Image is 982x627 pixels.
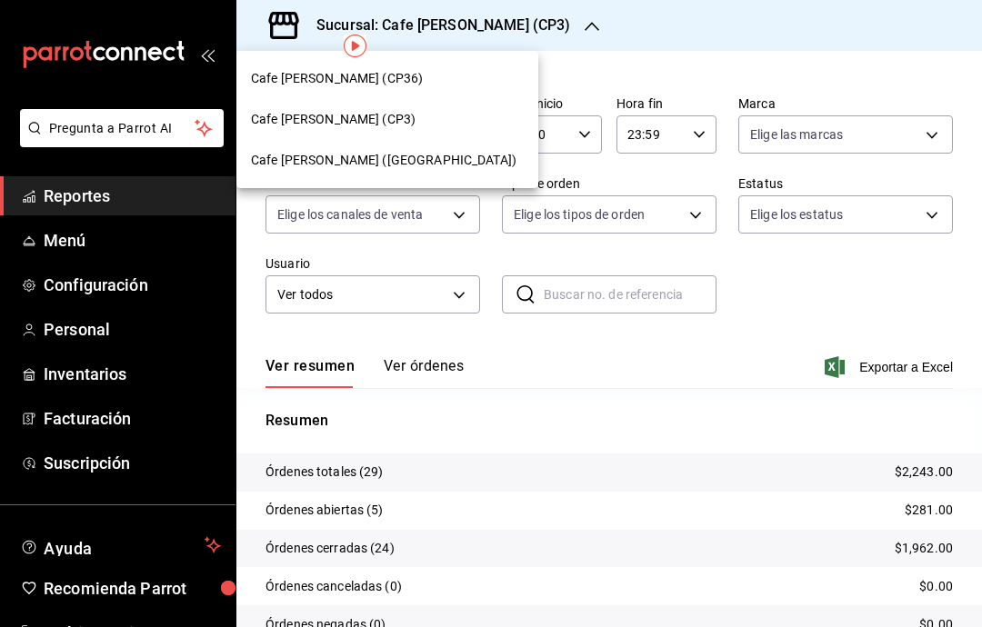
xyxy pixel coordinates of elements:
img: Tooltip marker [344,35,366,57]
span: Cafe [PERSON_NAME] (CP36) [251,69,423,88]
div: Cafe [PERSON_NAME] (CP3) [236,99,538,140]
div: Cafe [PERSON_NAME] (CP36) [236,58,538,99]
span: Cafe [PERSON_NAME] ([GEOGRAPHIC_DATA]) [251,151,516,170]
span: Cafe [PERSON_NAME] (CP3) [251,110,416,129]
div: Cafe [PERSON_NAME] ([GEOGRAPHIC_DATA]) [236,140,538,181]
